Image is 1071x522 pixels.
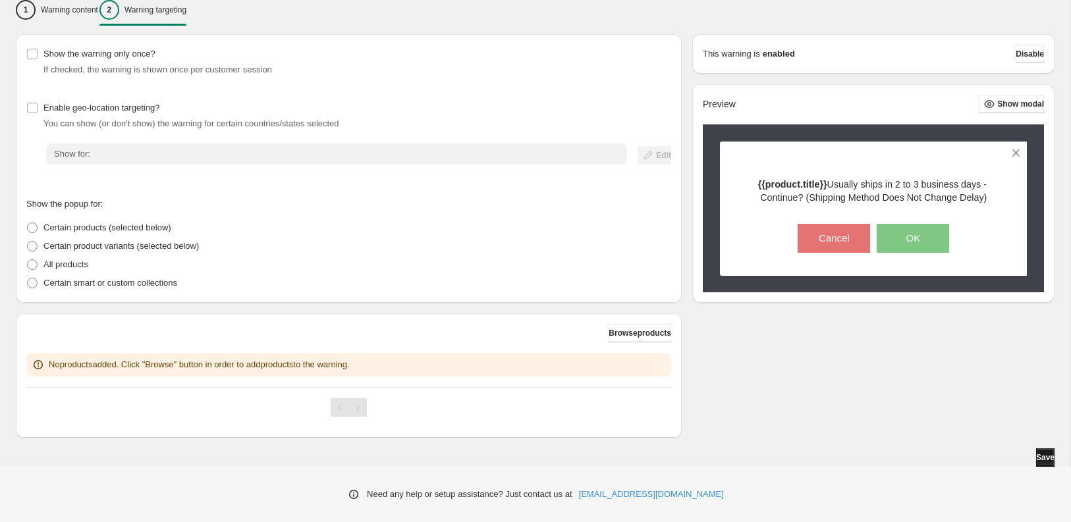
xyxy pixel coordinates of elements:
a: [EMAIL_ADDRESS][DOMAIN_NAME] [579,488,724,501]
span: Show for: [54,149,90,159]
span: Browse products [609,328,671,338]
strong: enabled [763,47,795,61]
p: Certain smart or custom collections [43,276,177,290]
nav: Pagination [331,398,367,417]
button: OK [877,224,949,253]
span: Show the warning only once? [43,49,155,59]
span: If checked, the warning is shown once per customer session [43,65,272,74]
button: Browseproducts [609,324,671,342]
p: All products [43,258,88,271]
span: Show modal [997,99,1044,109]
span: You can show (or don't show) the warning for certain countries/states selected [43,118,339,128]
span: Disable [1016,49,1044,59]
span: Show the popup for: [26,199,103,209]
span: Save [1036,452,1055,463]
p: Usually ships in 2 to 3 business days - Continue? (Shipping Method Does Not Change Delay) [743,178,1004,204]
span: Certain product variants (selected below) [43,241,199,251]
button: Show modal [979,95,1044,113]
button: Disable [1016,45,1044,63]
p: Warning targeting [124,5,186,15]
h2: Preview [703,99,736,110]
button: Save [1036,448,1055,467]
p: This warning is [703,47,760,61]
strong: {{product.title}} [758,179,827,190]
p: No products added. Click "Browse" button in order to add products to the warning. [49,358,350,371]
span: Enable geo-location targeting? [43,103,159,113]
button: Cancel [798,224,870,253]
p: Warning content [41,5,98,15]
span: Certain products (selected below) [43,222,171,232]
